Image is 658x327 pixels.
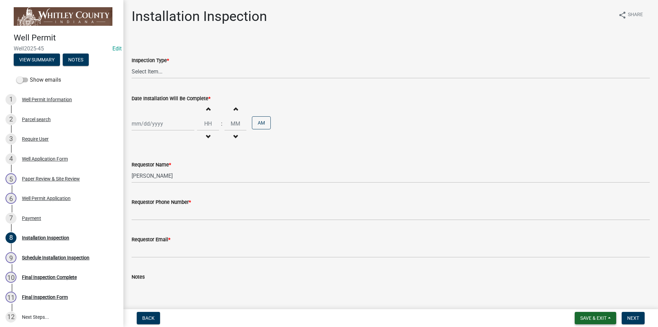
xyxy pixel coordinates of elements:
[14,33,118,43] h4: Well Permit
[5,94,16,105] div: 1
[22,216,41,221] div: Payment
[22,117,51,122] div: Parcel search
[628,11,643,19] span: Share
[5,133,16,144] div: 3
[252,116,271,129] button: AM
[22,176,80,181] div: Paper Review & Site Review
[132,275,145,280] label: Notes
[613,8,648,22] button: shareShare
[14,58,60,63] wm-modal-confirm: Summary
[22,137,49,141] div: Require User
[197,117,219,131] input: Hours
[5,312,16,323] div: 12
[22,97,72,102] div: Well Permit Information
[14,7,112,26] img: Whitley County, Indiana
[618,11,626,19] i: share
[132,8,267,25] h1: Installation Inspection
[112,45,122,52] a: Edit
[5,272,16,283] div: 10
[22,275,77,280] div: Final Inspection Complete
[132,237,170,242] label: Requestor Email
[224,117,246,131] input: Minutes
[575,312,616,324] button: Save & Exit
[14,54,60,66] button: View Summary
[22,156,68,161] div: Well Application Form
[5,193,16,204] div: 6
[112,45,122,52] wm-modal-confirm: Edit Application Number
[5,173,16,184] div: 5
[132,200,191,205] label: Requestor Phone Number
[14,45,110,52] span: Well2025-45
[132,163,171,167] label: Requestor Name
[22,196,71,201] div: Well Permit Application
[5,232,16,243] div: 8
[16,76,61,84] label: Show emails
[5,292,16,303] div: 11
[580,315,607,321] span: Save & Exit
[627,315,639,321] span: Next
[63,58,89,63] wm-modal-confirm: Notes
[63,54,89,66] button: Notes
[132,117,194,131] input: mm/dd/yyyy
[142,315,155,321] span: Back
[219,120,224,128] div: :
[5,153,16,164] div: 4
[22,255,89,260] div: Schedule Installation Inspection
[5,114,16,125] div: 2
[132,96,210,101] label: Date Installation Will Be Complete
[622,312,645,324] button: Next
[22,295,68,300] div: Final Inspection Form
[137,312,160,324] button: Back
[132,58,169,63] label: Inspection Type
[22,235,69,240] div: Installation Inspection
[5,252,16,263] div: 9
[5,213,16,224] div: 7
